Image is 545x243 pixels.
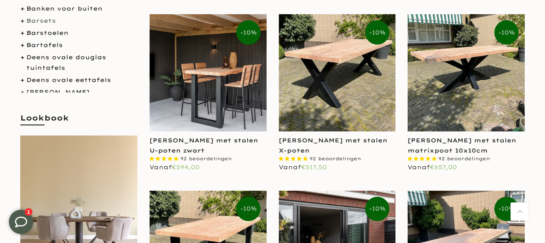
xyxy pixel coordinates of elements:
span: -10% [365,197,389,221]
span: Vanaf [408,163,457,171]
a: Barstoelen [26,29,68,37]
a: Terug naar boven [511,202,529,221]
a: Barsets [26,17,56,24]
h5: Lookbook [20,113,137,131]
a: Deens ovale eettafels [26,76,111,84]
span: -10% [494,20,519,45]
span: -10% [236,20,261,45]
span: -10% [365,20,389,45]
a: [PERSON_NAME] met stalen X-poten [279,137,387,154]
span: 4.87 stars [408,156,438,161]
span: 92 beoordelingen [180,156,232,161]
span: -10% [494,197,519,221]
span: €657,00 [430,163,457,171]
a: [PERSON_NAME] met stalen U-poten zwart [150,137,258,154]
span: Vanaf [279,163,327,171]
a: Banken voor buiten [26,5,103,12]
span: €594,00 [172,163,200,171]
span: 92 beoordelingen [310,156,361,161]
a: Bartafels [26,41,63,49]
span: 4.87 stars [150,156,180,161]
span: 4.87 stars [279,156,310,161]
span: -10% [236,197,261,221]
span: €517,50 [301,163,327,171]
iframe: toggle-frame [1,202,41,242]
a: Deens ovale douglas tuintafels [26,54,106,71]
a: [PERSON_NAME] met stalen matrixpoot 10x10cm [408,137,516,154]
span: 92 beoordelingen [438,156,490,161]
a: [PERSON_NAME] [26,88,90,96]
span: Vanaf [150,163,200,171]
